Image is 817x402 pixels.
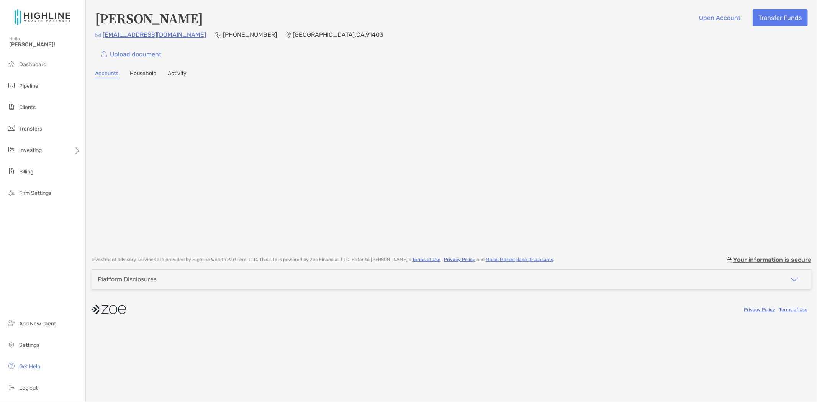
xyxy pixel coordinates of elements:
[19,104,36,111] span: Clients
[733,256,811,263] p: Your information is secure
[19,342,39,348] span: Settings
[7,102,16,111] img: clients icon
[9,3,76,31] img: Zoe Logo
[790,275,799,284] img: icon arrow
[19,147,42,154] span: Investing
[98,276,157,283] div: Platform Disclosures
[7,188,16,197] img: firm-settings icon
[19,61,46,68] span: Dashboard
[486,257,553,262] a: Model Marketplace Disclosures
[7,361,16,371] img: get-help icon
[130,70,156,78] a: Household
[223,30,277,39] p: [PHONE_NUMBER]
[92,257,554,263] p: Investment advisory services are provided by Highline Wealth Partners, LLC . This site is powered...
[19,126,42,132] span: Transfers
[9,41,81,48] span: [PERSON_NAME]!
[19,363,40,370] span: Get Help
[744,307,775,312] a: Privacy Policy
[95,9,203,27] h4: [PERSON_NAME]
[95,70,118,78] a: Accounts
[92,301,126,318] img: company logo
[7,167,16,176] img: billing icon
[286,32,291,38] img: Location Icon
[19,190,51,196] span: Firm Settings
[95,33,101,37] img: Email Icon
[19,385,38,391] span: Log out
[7,340,16,349] img: settings icon
[215,32,221,38] img: Phone Icon
[779,307,807,312] a: Terms of Use
[19,168,33,175] span: Billing
[19,83,38,89] span: Pipeline
[101,51,107,57] img: button icon
[412,257,440,262] a: Terms of Use
[293,30,383,39] p: [GEOGRAPHIC_DATA] , CA , 91403
[7,59,16,69] img: dashboard icon
[7,81,16,90] img: pipeline icon
[693,9,747,26] button: Open Account
[7,145,16,154] img: investing icon
[19,320,56,327] span: Add New Client
[103,30,206,39] p: [EMAIL_ADDRESS][DOMAIN_NAME]
[95,46,167,62] a: Upload document
[168,70,187,78] a: Activity
[7,124,16,133] img: transfers icon
[7,383,16,392] img: logout icon
[7,319,16,328] img: add_new_client icon
[753,9,808,26] button: Transfer Funds
[444,257,475,262] a: Privacy Policy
